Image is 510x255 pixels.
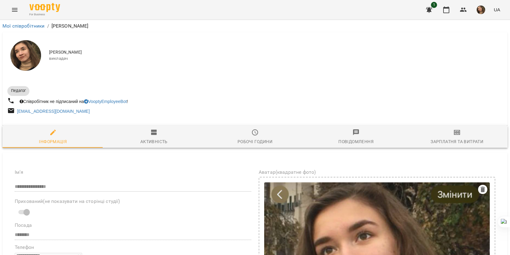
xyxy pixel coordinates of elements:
button: UA [491,4,503,15]
span: [PERSON_NAME] [49,49,503,55]
a: Мої співробітники [2,23,45,29]
span: 1 [431,2,437,8]
span: викладач [49,55,503,62]
a: [EMAIL_ADDRESS][DOMAIN_NAME] [17,109,90,114]
label: Ім'я [15,170,251,175]
li: / [47,22,49,30]
span: For Business [29,13,60,17]
p: [PERSON_NAME] [51,22,89,30]
div: Повідомлення [338,138,374,145]
img: Анастасія Іванова [10,40,41,71]
label: Телефон [15,245,251,250]
label: Аватар(квадратне фото) [259,170,495,175]
div: Активність [140,138,168,145]
button: Menu [7,2,22,17]
span: Педагог [7,88,29,93]
div: Зарплатня та Витрати [431,138,483,145]
img: Voopty Logo [29,3,60,12]
div: Інформація [39,138,67,145]
label: Прихований(не показувати на сторінці студії) [15,199,251,204]
div: Робочі години [238,138,272,145]
img: e02786069a979debee2ecc2f3beb162c.jpeg [477,6,485,14]
nav: breadcrumb [2,22,508,30]
a: VooptyEmployeeBot [84,99,127,104]
span: UA [494,6,500,13]
div: Співробітник не підписаний на ! [18,97,129,106]
label: Посада [15,223,251,228]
